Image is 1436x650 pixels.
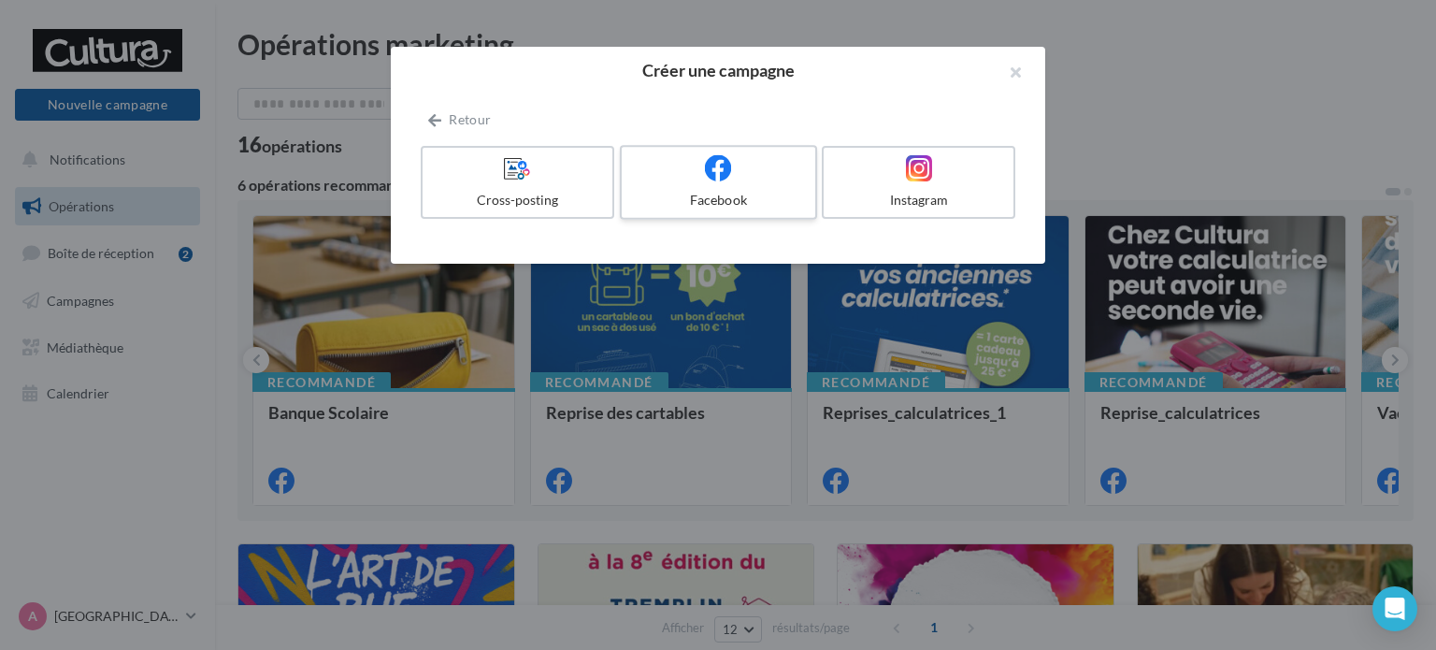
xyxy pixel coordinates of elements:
[1372,586,1417,631] div: Open Intercom Messenger
[629,191,807,209] div: Facebook
[421,62,1015,79] h2: Créer une campagne
[831,191,1006,209] div: Instagram
[421,108,498,131] button: Retour
[430,191,605,209] div: Cross-posting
